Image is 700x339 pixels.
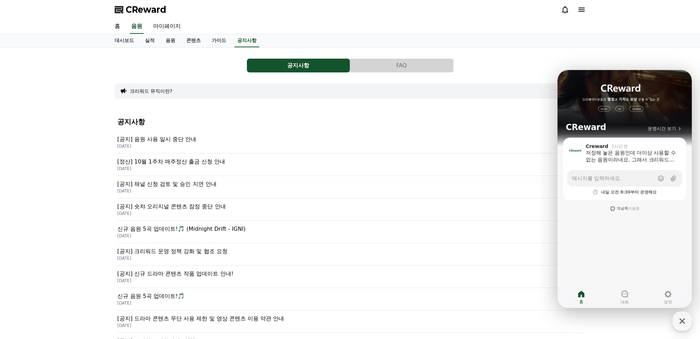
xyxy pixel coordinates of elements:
a: 음원 [130,19,144,34]
button: FAQ [350,59,453,72]
p: [공지] 채널 신청 검토 및 승인 지연 안내 [117,180,583,188]
a: 음원 [160,34,181,47]
a: [정산] 10월 1주차 매주정산 출금 신청 안내 [DATE] [117,153,583,176]
p: [DATE] [117,143,583,149]
p: [DATE] [117,211,583,216]
p: [공지] 크리워드 운영 정책 강화 및 협조 요청 [117,247,583,256]
p: [공지] 숏챠 오리지널 콘텐츠 잠정 중단 안내 [117,202,583,211]
p: [공지] 신규 드라마 콘텐츠 작품 업데이트 안내! [117,270,583,278]
p: [공지] 드라마 콘텐츠 무단 사용 제한 및 영상 콘텐츠 이용 약관 안내 [117,315,583,323]
a: [공지] 숏챠 오리지널 콘텐츠 잠정 중단 안내 [DATE] [117,198,583,221]
p: [DATE] [117,188,583,194]
h4: 공지사항 [117,118,583,126]
a: [공지] 크리워드 운영 정책 강화 및 협조 요청 [DATE] [117,243,583,266]
p: [DATE] [117,323,583,328]
a: 신규 음원 5곡 업데이트!🎵 (Midnight Drift - IGNI) [DATE] [117,221,583,243]
a: 실적 [139,34,160,47]
a: [공지] 신규 드라마 콘텐츠 작품 업데이트 안내! [DATE] [117,266,583,288]
a: 홈 [109,19,126,34]
a: [공지] 음원 사용 일시 중단 안내 [DATE] [117,131,583,153]
p: [DATE] [117,300,583,306]
p: 신규 음원 5곡 업데이트!🎵 (Midnight Drift - IGNI) [117,225,583,233]
a: [공지] 드라마 콘텐츠 무단 사용 제한 및 영상 콘텐츠 이용 약관 안내 [DATE] [117,310,583,333]
p: [DATE] [117,278,583,283]
a: 가이드 [206,34,232,47]
a: 신규 음원 5곡 업데이트!🎵 [DATE] [117,288,583,310]
a: 마이페이지 [148,19,186,34]
a: 공지사항 [234,34,259,47]
a: 대시보드 [109,34,139,47]
p: [DATE] [117,166,583,171]
button: 크리워드 뮤직이란? [130,88,173,94]
a: [공지] 채널 신청 검토 및 승인 지연 안내 [DATE] [117,176,583,198]
p: [DATE] [117,233,583,239]
p: [공지] 음원 사용 일시 중단 안내 [117,135,583,143]
button: 공지사항 [247,59,350,72]
span: CReward [126,4,166,15]
a: FAQ [350,59,453,72]
p: 신규 음원 5곡 업데이트!🎵 [117,292,583,300]
p: [DATE] [117,256,583,261]
a: 콘텐츠 [181,34,206,47]
p: [정산] 10월 1주차 매주정산 출금 신청 안내 [117,158,583,166]
iframe: Channel chat [557,70,692,308]
a: CReward [115,4,166,15]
